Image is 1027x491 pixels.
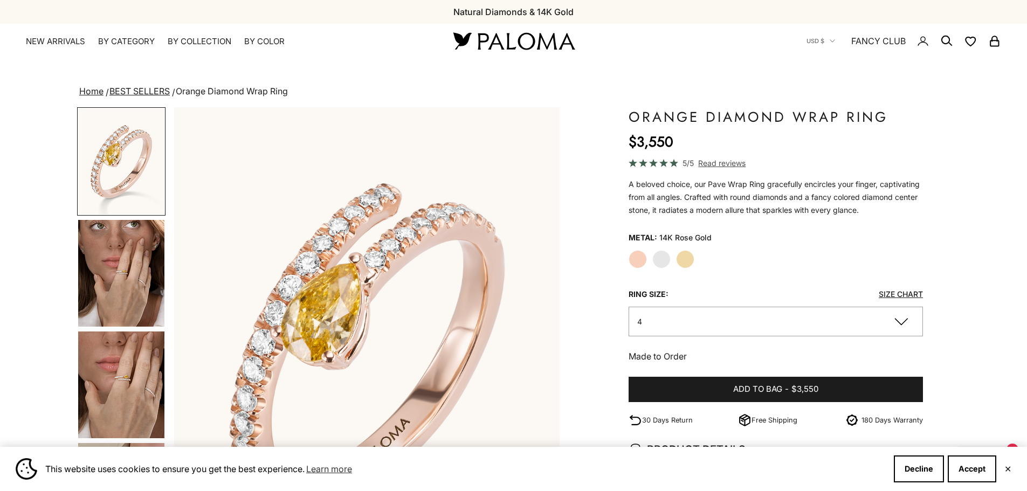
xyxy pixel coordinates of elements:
img: Cookie banner [16,458,37,480]
img: #YellowGold #RoseGold #WhiteGold [78,331,164,438]
summary: By Color [244,36,285,47]
p: 30 Days Return [642,414,693,426]
img: #YellowGold #RoseGold #WhiteGold [78,220,164,327]
button: Accept [948,455,996,482]
p: Made to Order [629,349,923,363]
button: Close [1004,466,1011,472]
span: 5/5 [683,157,694,169]
a: NEW ARRIVALS [26,36,85,47]
button: Go to item 5 [77,330,166,439]
nav: Secondary navigation [807,24,1001,58]
h1: Orange Diamond Wrap Ring [629,107,923,127]
nav: breadcrumbs [77,84,950,99]
a: Home [79,86,104,96]
a: Learn more [305,461,354,477]
button: 4 [629,307,923,336]
button: Go to item 4 [77,219,166,328]
span: PRODUCT DETAILS [629,440,746,459]
button: USD $ [807,36,835,46]
a: FANCY CLUB [851,34,906,48]
button: Go to item 1 [77,107,166,216]
p: 180 Days Warranty [861,414,923,426]
button: Add to bag-$3,550 [629,377,923,403]
summary: By Category [98,36,155,47]
span: $3,550 [791,383,818,396]
summary: PRODUCT DETAILS [629,430,923,469]
span: Orange Diamond Wrap Ring [176,86,288,96]
span: Add to bag [733,383,782,396]
legend: Ring Size: [629,286,668,302]
button: Decline [894,455,944,482]
summary: By Collection [168,36,231,47]
sale-price: $3,550 [629,131,673,153]
img: #RoseGold [78,108,164,215]
span: Read reviews [698,157,746,169]
span: This website uses cookies to ensure you get the best experience. [45,461,885,477]
span: 4 [637,317,642,326]
variant-option-value: 14K Rose Gold [659,230,712,246]
p: Free Shipping [752,414,797,426]
a: Size Chart [879,289,923,299]
nav: Primary navigation [26,36,428,47]
a: BEST SELLERS [109,86,170,96]
span: USD $ [807,36,824,46]
div: A beloved choice, our Pave Wrap Ring gracefully encircles your finger, captivating from all angle... [629,178,923,217]
p: Natural Diamonds & 14K Gold [453,5,574,19]
a: 5/5 Read reviews [629,157,923,169]
legend: Metal: [629,230,657,246]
